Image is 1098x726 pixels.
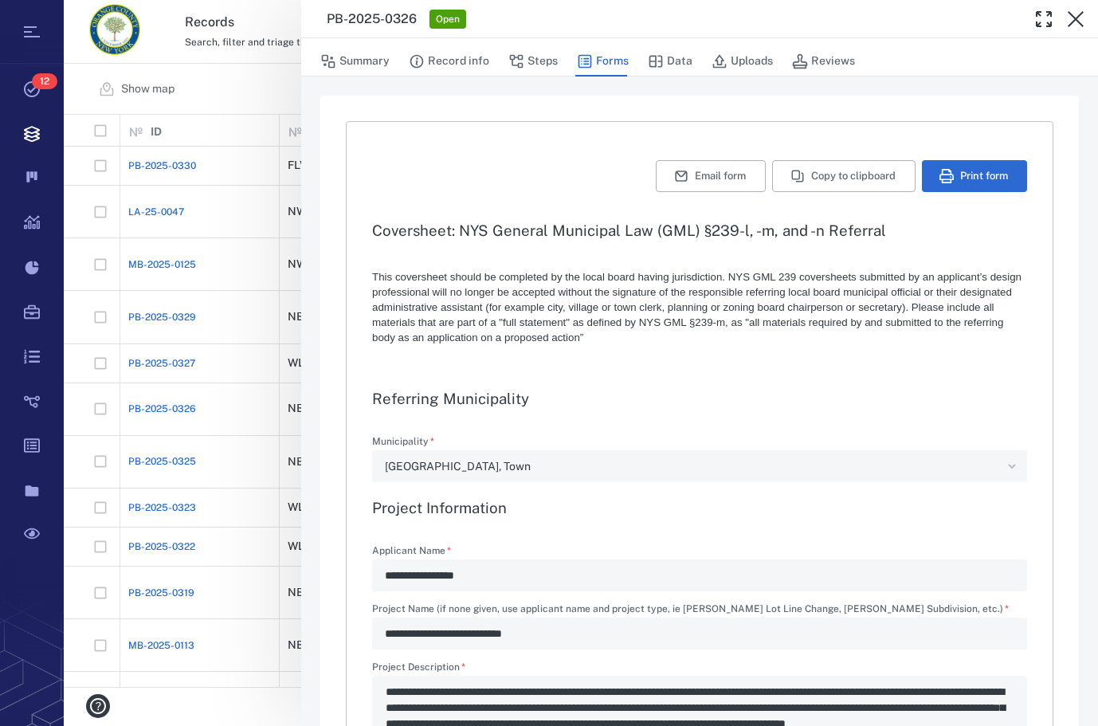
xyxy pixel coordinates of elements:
[372,618,1027,649] div: Project Name (if none given, use applicant name and project type, ie Smith Lot Line Change, Jones...
[1028,3,1060,35] button: Toggle Fullscreen
[385,457,1002,476] div: [GEOGRAPHIC_DATA], Town
[36,11,69,26] span: Help
[372,546,1027,559] label: Applicant Name
[372,271,1022,343] span: This coversheet should be completed by the local board having jurisdiction. NYS GML 239 covershee...
[656,160,766,192] button: Email form
[648,46,692,77] button: Data
[433,13,463,26] span: Open
[372,221,1027,240] h3: Coversheet: NYS General Municipal Law (GML) §239-l, -m, and -n Referral
[372,389,1027,408] h3: Referring Municipality
[372,498,1027,517] h3: Project Information
[372,559,1027,591] div: Applicant Name
[508,46,558,77] button: Steps
[32,73,57,89] span: 12
[712,46,773,77] button: Uploads
[577,46,629,77] button: Forms
[327,10,417,29] h3: PB-2025-0326
[792,46,855,77] button: Reviews
[1060,3,1092,35] button: Close
[320,46,390,77] button: Summary
[772,160,916,192] button: Copy to clipboard
[922,160,1027,192] button: Print form
[409,46,489,77] button: Record info
[372,604,1027,618] label: Project Name (if none given, use applicant name and project type, ie [PERSON_NAME] Lot Line Chang...
[372,662,1027,676] label: Project Description
[372,450,1027,482] div: Municipality
[372,437,1027,450] label: Municipality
